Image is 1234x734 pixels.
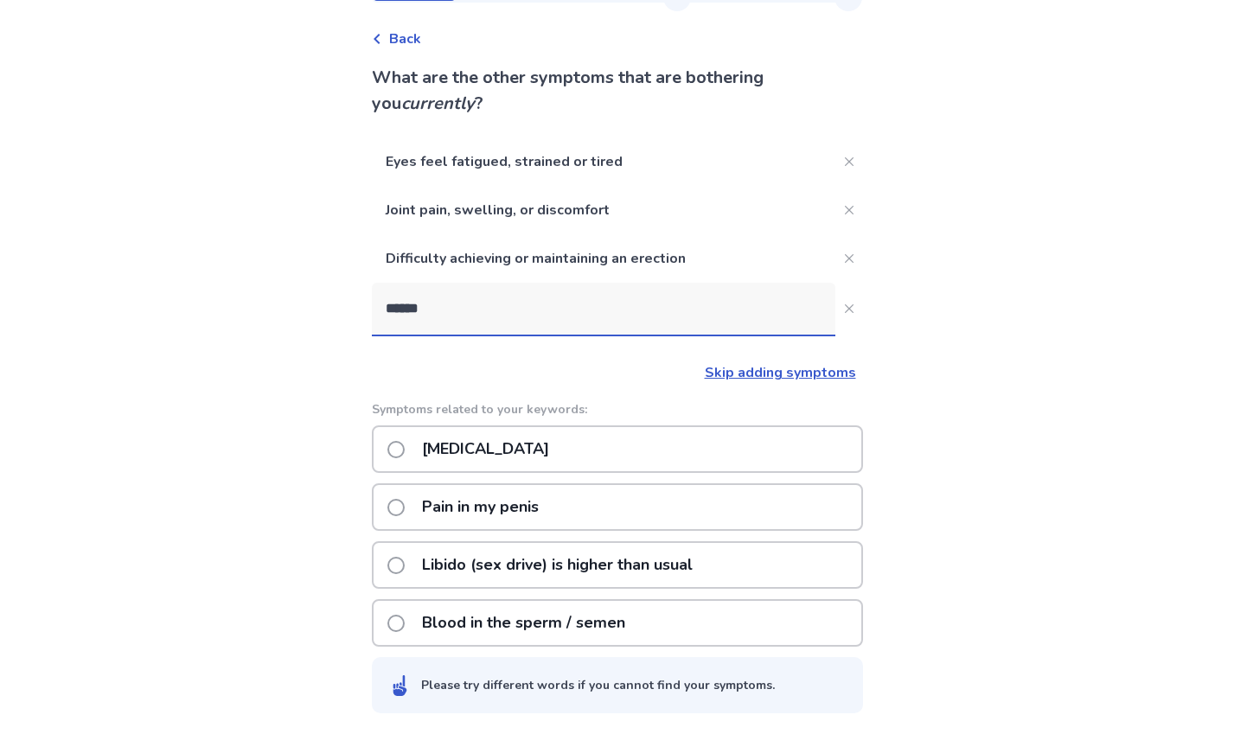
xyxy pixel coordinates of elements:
[835,148,863,176] button: Close
[372,65,863,117] p: What are the other symptoms that are bothering you ?
[412,485,549,529] p: Pain in my penis
[835,245,863,272] button: Close
[412,601,636,645] p: Blood in the sperm / semen
[372,186,835,234] p: Joint pain, swelling, or discomfort
[835,196,863,224] button: Close
[372,234,835,283] p: Difficulty achieving or maintaining an erection
[705,363,856,382] a: Skip adding symptoms
[412,427,559,471] p: [MEDICAL_DATA]
[372,283,835,335] input: Close
[835,295,863,322] button: Close
[389,29,421,49] span: Back
[372,137,835,186] p: Eyes feel fatigued, strained or tired
[401,92,475,115] i: currently
[372,400,863,418] p: Symptoms related to your keywords:
[412,543,703,587] p: Libido (sex drive) is higher than usual
[421,676,775,694] div: Please try different words if you cannot find your symptoms.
